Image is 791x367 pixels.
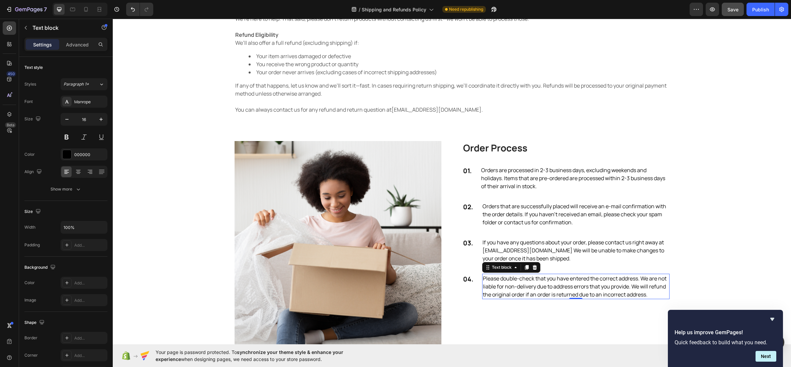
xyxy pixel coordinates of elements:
[74,152,106,158] div: 000000
[24,81,36,87] div: Styles
[74,353,106,359] div: Add...
[122,12,166,20] strong: Refund Eligibility
[24,115,42,124] div: Size
[24,207,42,216] div: Size
[24,167,43,176] div: Align
[61,78,107,90] button: Paragraph 1*
[24,335,37,341] div: Border
[156,349,343,362] span: synchronize your theme style & enhance your experience
[368,147,556,171] p: Orders are processed in 2-3 business days, excluding weekends and holidays. Items that are pre-or...
[768,315,776,323] button: Hide survey
[3,3,50,16] button: 7
[350,220,360,229] p: 03.
[64,81,89,87] span: Paragraph 1*
[74,297,106,303] div: Add...
[359,6,360,13] span: /
[756,351,776,362] button: Next question
[74,280,106,286] div: Add...
[61,221,107,233] input: Auto
[752,6,769,13] div: Publish
[24,183,107,195] button: Show more
[370,220,556,244] p: If you have any questions about your order, please contact us right away at [EMAIL_ADDRESS][DOMAI...
[350,183,360,193] p: 02.
[24,242,40,248] div: Padding
[370,183,556,208] p: Orders that are successfully placed will receive an e-mail confirmation with the order details. I...
[51,186,82,193] div: Show more
[675,339,776,346] p: Quick feedback to build what you need.
[24,280,35,286] div: Color
[156,349,369,363] span: Your page is password protected. To when designing pages, we need access to your store password.
[122,122,329,329] img: Alt Image
[350,256,361,265] p: 04.
[6,71,16,77] div: 450
[24,224,35,230] div: Width
[32,24,89,32] p: Text block
[675,329,776,337] h2: Help us improve GemPages!
[24,263,57,272] div: Background
[24,65,43,71] div: Text style
[24,99,33,105] div: Font
[126,3,153,16] div: Undo/Redo
[727,7,738,12] span: Save
[24,318,46,327] div: Shape
[350,147,359,157] p: 01.
[74,335,106,341] div: Add...
[33,41,52,48] p: Settings
[24,352,38,358] div: Corner
[746,3,775,16] button: Publish
[350,123,556,135] p: Order Process
[66,41,89,48] p: Advanced
[136,41,556,49] li: You receive the wrong product or quantity
[136,49,556,57] li: Your order never arrives (excluding cases of incorrect shipping addresses)
[122,20,556,28] p: We’ll also offer a full refund (excluding shipping) if:
[122,63,556,79] p: If any of that happens, let us know and we’ll sort it—fast. In cases requiring return shipping, w...
[122,87,556,95] p: You can always contact us for any refund and return question at .
[722,3,744,16] button: Save
[74,242,106,248] div: Add...
[74,99,106,105] div: Manrope
[44,5,47,13] p: 7
[24,297,36,303] div: Image
[5,122,16,128] div: Beta
[24,151,35,157] div: Color
[378,246,400,252] div: Text block
[675,315,776,362] div: Help us improve GemPages!
[370,256,556,280] p: Please double-check that you have entered the correct address. We are not liable for non-delivery...
[362,6,426,13] span: Shipping and Refunds Policy
[136,33,556,41] li: Your item arrives damaged or defective
[449,6,483,12] span: Need republishing
[279,87,369,95] a: [EMAIL_ADDRESS][DOMAIN_NAME]
[113,19,791,344] iframe: Design area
